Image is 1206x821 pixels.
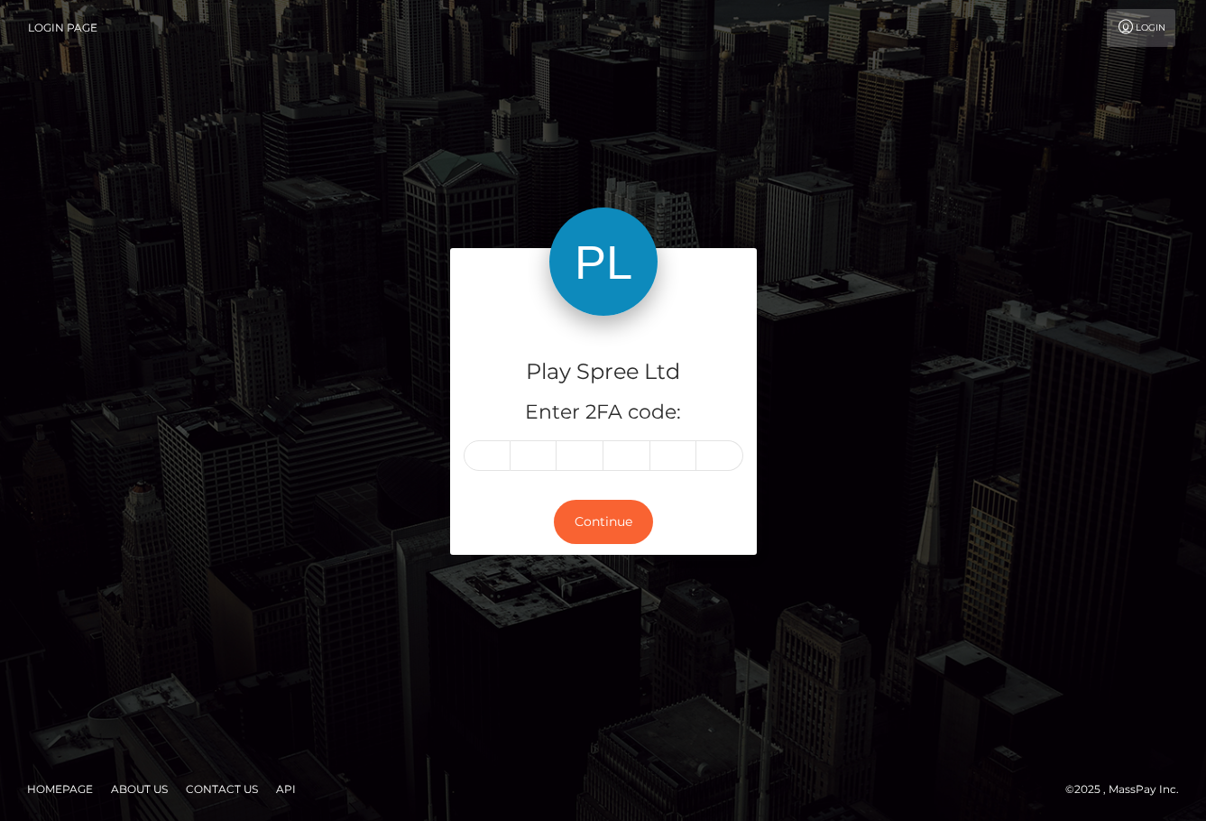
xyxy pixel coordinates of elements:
[269,775,303,803] a: API
[1065,779,1192,799] div: © 2025 , MassPay Inc.
[104,775,175,803] a: About Us
[464,399,743,427] h5: Enter 2FA code:
[20,775,100,803] a: Homepage
[464,356,743,388] h4: Play Spree Ltd
[1107,9,1175,47] a: Login
[549,208,658,316] img: Play Spree Ltd
[28,9,97,47] a: Login Page
[554,500,653,544] button: Continue
[179,775,265,803] a: Contact Us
